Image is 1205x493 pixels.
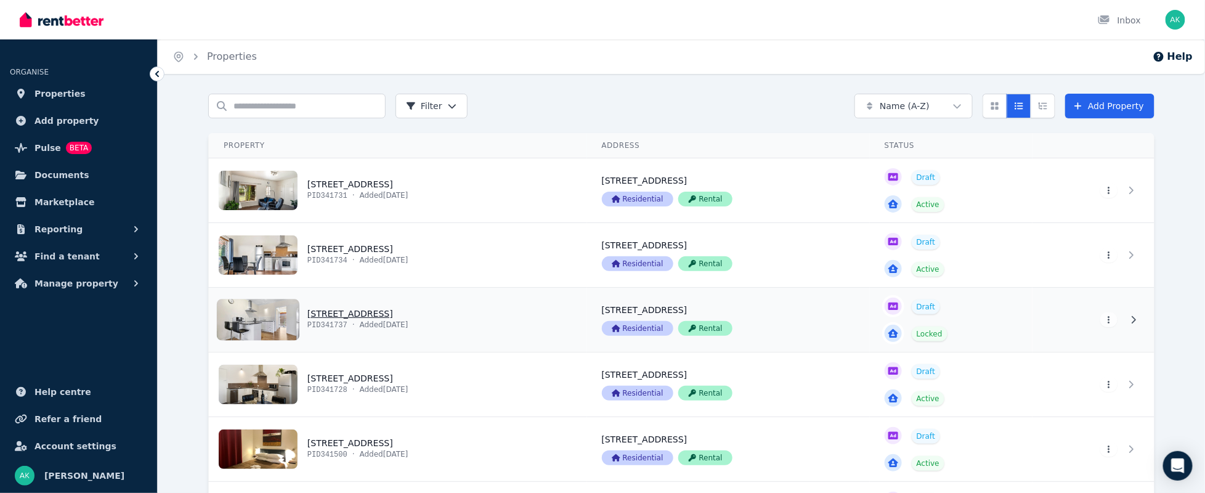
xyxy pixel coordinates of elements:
[1033,417,1154,481] a: View details for 5/17 Brown Street, Trafalgar
[10,163,147,187] a: Documents
[870,158,1033,222] a: View details for 1/17 Brown Street, Trafalgar
[209,288,587,352] a: View details for 3/17 Brown Street, Trafalgar
[587,417,870,481] a: View details for 5/17 Brown Street, Trafalgar
[587,133,870,158] th: Address
[44,468,124,483] span: [PERSON_NAME]
[396,94,468,118] button: Filter
[34,86,86,101] span: Properties
[983,94,1055,118] div: View options
[587,223,870,287] a: View details for 2/17 Brown Street, Trafalgar
[870,133,1033,158] th: Status
[158,39,272,74] nav: Breadcrumb
[1007,94,1031,118] button: Compact list view
[209,352,587,417] a: View details for 4/17 Brown Street, Trafalgar
[34,385,91,399] span: Help centre
[10,68,49,76] span: ORGANISE
[209,223,587,287] a: View details for 2/17 Brown Street, Trafalgar
[587,158,870,222] a: View details for 1/17 Brown Street, Trafalgar
[10,244,147,269] button: Find a tenant
[34,195,94,210] span: Marketplace
[880,100,930,112] span: Name (A-Z)
[10,380,147,404] a: Help centre
[34,113,99,128] span: Add property
[34,222,83,237] span: Reporting
[207,51,257,62] a: Properties
[1100,183,1118,198] button: More options
[209,133,587,158] th: Property
[854,94,973,118] button: Name (A-Z)
[10,136,147,160] a: PulseBETA
[10,271,147,296] button: Manage property
[15,466,34,486] img: Adie Kriesl
[1100,248,1118,263] button: More options
[1163,451,1193,481] div: Open Intercom Messenger
[587,288,870,352] a: View details for 3/17 Brown Street, Trafalgar
[870,223,1033,287] a: View details for 2/17 Brown Street, Trafalgar
[10,407,147,431] a: Refer a friend
[34,141,61,155] span: Pulse
[1033,158,1154,222] a: View details for 1/17 Brown Street, Trafalgar
[209,417,587,481] a: View details for 5/17 Brown Street, Trafalgar
[34,412,102,426] span: Refer a friend
[34,168,89,182] span: Documents
[1033,223,1154,287] a: View details for 2/17 Brown Street, Trafalgar
[1153,49,1193,64] button: Help
[1033,352,1154,417] a: View details for 4/17 Brown Street, Trafalgar
[983,94,1007,118] button: Card view
[1100,442,1118,457] button: More options
[10,81,147,106] a: Properties
[1031,94,1055,118] button: Expanded list view
[406,100,442,112] span: Filter
[1166,10,1185,30] img: Adie Kriesl
[1098,14,1141,26] div: Inbox
[870,288,1033,352] a: View details for 3/17 Brown Street, Trafalgar
[34,439,116,454] span: Account settings
[1100,312,1118,327] button: More options
[1065,94,1154,118] a: Add Property
[209,158,587,222] a: View details for 1/17 Brown Street, Trafalgar
[10,434,147,458] a: Account settings
[870,417,1033,481] a: View details for 5/17 Brown Street, Trafalgar
[1033,288,1154,352] a: View details for 3/17 Brown Street, Trafalgar
[587,352,870,417] a: View details for 4/17 Brown Street, Trafalgar
[34,249,100,264] span: Find a tenant
[34,276,118,291] span: Manage property
[10,217,147,242] button: Reporting
[10,108,147,133] a: Add property
[20,10,103,29] img: RentBetter
[870,352,1033,417] a: View details for 4/17 Brown Street, Trafalgar
[10,190,147,214] a: Marketplace
[1100,377,1118,392] button: More options
[66,142,92,154] span: BETA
